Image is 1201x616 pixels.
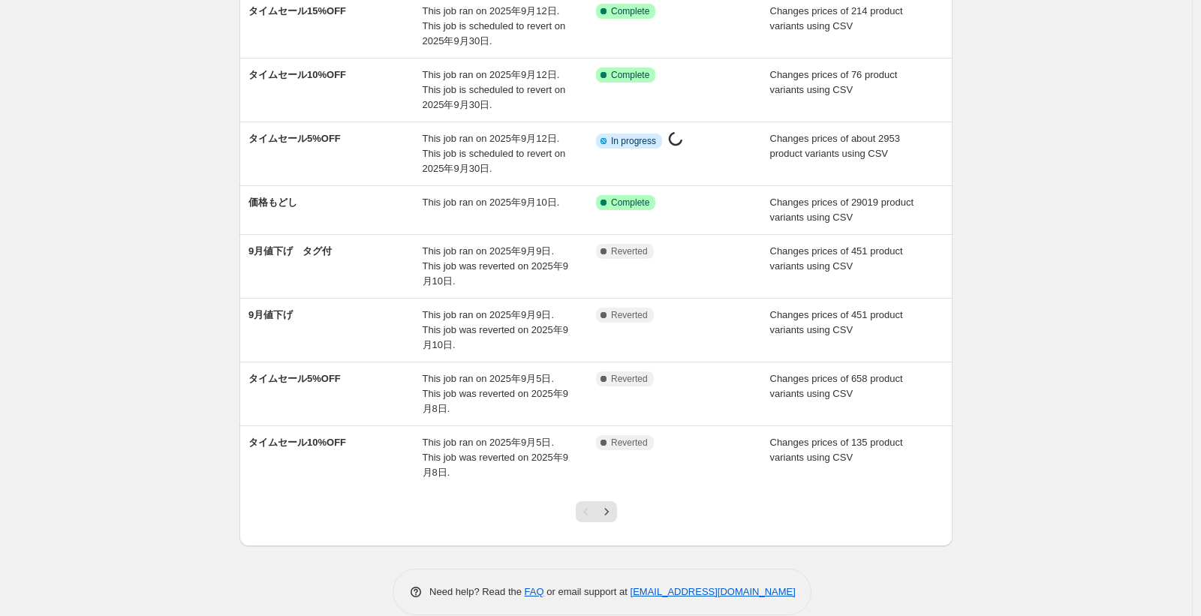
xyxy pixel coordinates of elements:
span: Reverted [611,373,648,385]
span: タイムセール10%OFF [248,69,346,80]
span: This job ran on 2025年9月12日. This job is scheduled to revert on 2025年9月30日. [423,69,566,110]
span: タイムセール5%OFF [248,373,341,384]
span: 9月値下げ [248,309,293,320]
a: [EMAIL_ADDRESS][DOMAIN_NAME] [631,586,796,597]
span: This job ran on 2025年9月10日. [423,197,560,208]
span: Need help? Read the [429,586,525,597]
span: This job ran on 2025年9月12日. This job is scheduled to revert on 2025年9月30日. [423,5,566,47]
span: Changes prices of 76 product variants using CSV [770,69,898,95]
span: Complete [611,5,649,17]
span: This job ran on 2025年9月12日. This job is scheduled to revert on 2025年9月30日. [423,133,566,174]
span: 価格もどし [248,197,297,208]
span: Reverted [611,437,648,449]
span: Changes prices of 214 product variants using CSV [770,5,903,32]
span: Changes prices of about 2953 product variants using CSV [770,133,900,159]
span: Changes prices of 451 product variants using CSV [770,309,903,335]
span: タイムセール5%OFF [248,133,341,144]
span: Reverted [611,309,648,321]
span: Reverted [611,245,648,257]
span: Changes prices of 451 product variants using CSV [770,245,903,272]
nav: Pagination [576,501,617,522]
span: Complete [611,69,649,81]
span: This job ran on 2025年9月9日. This job was reverted on 2025年9月10日. [423,309,568,350]
span: Complete [611,197,649,209]
span: This job ran on 2025年9月5日. This job was reverted on 2025年9月8日. [423,437,568,478]
span: Changes prices of 135 product variants using CSV [770,437,903,463]
span: This job ran on 2025年9月9日. This job was reverted on 2025年9月10日. [423,245,568,287]
span: タイムセール10%OFF [248,437,346,448]
span: or email support at [544,586,631,597]
span: In progress [611,135,656,147]
span: Changes prices of 29019 product variants using CSV [770,197,914,223]
span: タイムセール15%OFF [248,5,346,17]
span: 9月値下げ タグ付 [248,245,332,257]
a: FAQ [525,586,544,597]
span: This job ran on 2025年9月5日. This job was reverted on 2025年9月8日. [423,373,568,414]
span: Changes prices of 658 product variants using CSV [770,373,903,399]
button: Next [596,501,617,522]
